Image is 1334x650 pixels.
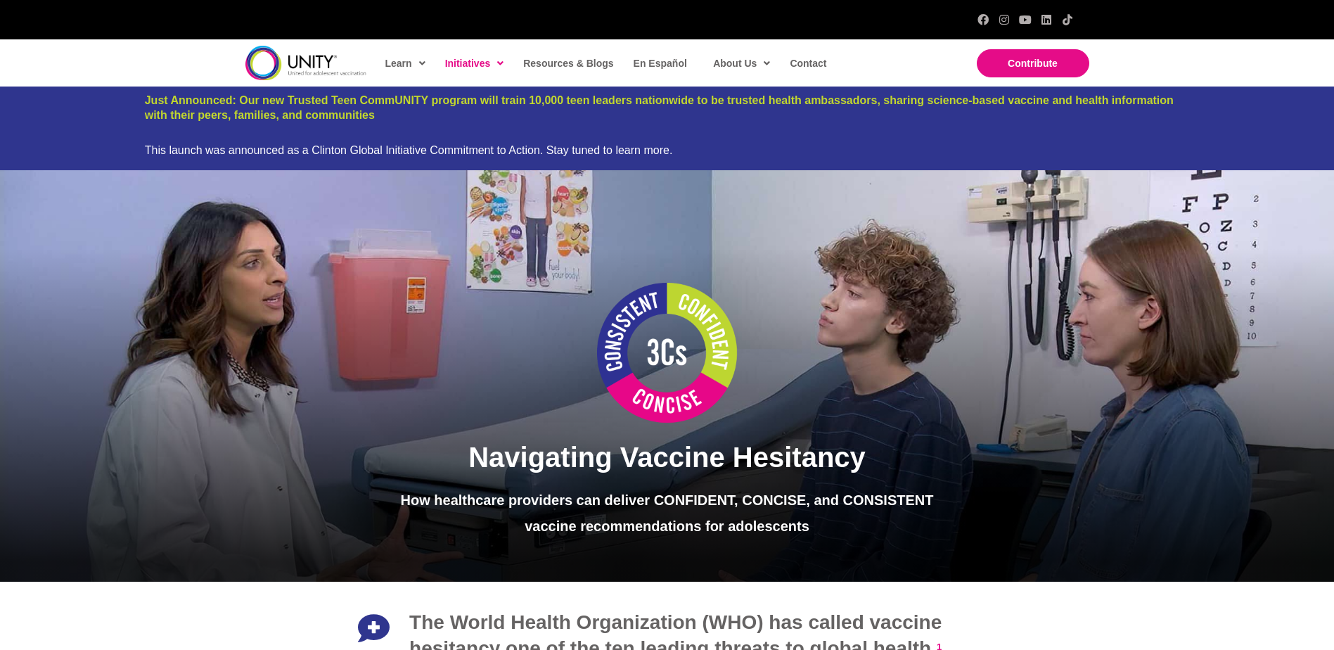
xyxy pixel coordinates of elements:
[713,53,770,74] span: About Us
[377,487,958,540] p: How healthcare providers can deliver CONFIDENT, CONCISE, and CONSISTENT vaccine recommendations f...
[999,14,1010,25] a: Instagram
[445,53,504,74] span: Initiatives
[1020,14,1031,25] a: YouTube
[245,46,366,80] img: unity-logo-dark
[783,47,832,79] a: Contact
[385,53,425,74] span: Learn
[627,47,693,79] a: En Español
[706,47,776,79] a: About Us
[145,94,1174,121] a: Just Announced: Our new Trusted Teen CommUNITY program will train 10,000 teen leaders nationwide ...
[468,442,866,473] span: Navigating Vaccine Hesitancy
[597,283,738,423] img: 3Cs Logo white center
[977,49,1089,77] a: Contribute
[1062,14,1073,25] a: TikTok
[523,58,613,69] span: Resources & Blogs
[1008,58,1058,69] span: Contribute
[977,14,989,25] a: Facebook
[634,58,687,69] span: En Español
[790,58,826,69] span: Contact
[1041,14,1052,25] a: LinkedIn
[516,47,619,79] a: Resources & Blogs
[145,144,1190,157] div: This launch was announced as a Clinton Global Initiative Commitment to Action. Stay tuned to lear...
